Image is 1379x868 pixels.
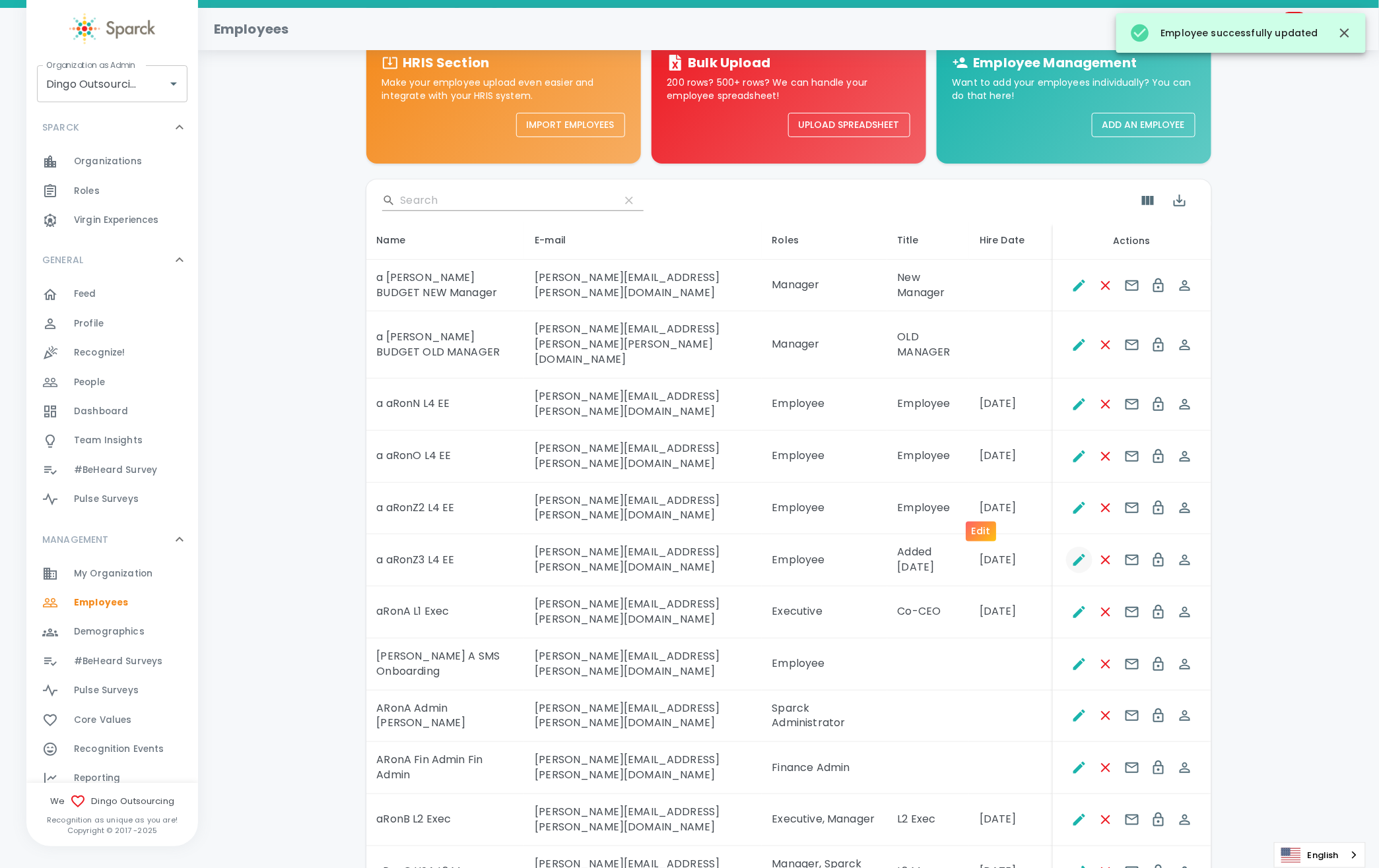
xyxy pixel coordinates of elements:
button: Spoof This Employee [1172,807,1198,833]
button: Send E-mails [1119,332,1145,358]
svg: Search [382,194,395,207]
td: a aRonZ2 L4 EE [366,483,525,535]
td: Employee [762,379,887,431]
p: Want to add your employees individually? You can do that here! [953,76,1195,102]
td: [PERSON_NAME][EMAIL_ADDRESS][PERSON_NAME][DOMAIN_NAME] [524,691,761,743]
td: Co-CEO [887,586,969,638]
td: Employee [887,431,969,483]
td: [PERSON_NAME][EMAIL_ADDRESS][PERSON_NAME][DOMAIN_NAME] [524,379,761,431]
a: Sparck logo [26,13,198,44]
td: Executive, Manager [762,794,887,846]
div: SPARCK [26,108,198,147]
a: Team Insights [26,426,198,455]
button: Edit [1066,391,1093,418]
div: Recognize! [26,338,198,367]
button: Spoof This Employee [1172,547,1198,573]
a: English [1275,843,1365,867]
button: Change Password [1145,651,1172,677]
button: Spoof This Employee [1172,443,1198,470]
button: Send E-mails [1119,495,1145,521]
span: Feed [74,288,96,301]
button: Open [164,75,183,93]
td: [PERSON_NAME][EMAIL_ADDRESS][PERSON_NAME][DOMAIN_NAME] [524,260,761,312]
td: a aRonZ3 L4 EE [366,534,525,586]
td: [DATE] [969,794,1052,846]
a: Profile [26,309,198,338]
button: Change Password [1145,755,1172,781]
button: Remove Employee [1093,391,1119,418]
button: Spoof This Employee [1172,755,1198,781]
td: [PERSON_NAME][EMAIL_ADDRESS][PERSON_NAME][DOMAIN_NAME] [524,794,761,846]
td: Employee [762,483,887,535]
div: People [26,368,198,397]
td: a [PERSON_NAME] BUDGET OLD MANAGER [366,311,525,379]
button: Edit [1066,755,1093,781]
aside: Language selected: English [1274,842,1366,868]
button: Remove Employee [1093,495,1119,521]
span: Recognize! [74,346,125,359]
a: Roles [26,177,198,206]
a: #BeHeard Survey [26,456,198,485]
div: Language [1274,842,1366,868]
div: Organizations [26,147,198,176]
span: Profile [74,317,104,330]
a: My Organization [26,559,198,588]
a: Recognition Events [26,735,198,764]
td: [PERSON_NAME][EMAIL_ADDRESS][PERSON_NAME][DOMAIN_NAME] [524,483,761,535]
button: Send E-mails [1119,599,1145,625]
div: Roles [772,232,877,248]
td: [PERSON_NAME][EMAIL_ADDRESS][PERSON_NAME][PERSON_NAME][DOMAIN_NAME] [524,311,761,379]
span: Team Insights [74,434,143,447]
td: L2 Exec [887,794,969,846]
p: MANAGEMENT [42,533,109,546]
button: Edit [1066,702,1093,729]
td: Added [DATE] [887,534,969,586]
button: Send E-mails [1119,443,1145,470]
span: Pulse Surveys [74,493,139,506]
button: Spoof This Employee [1172,495,1198,521]
div: GENERAL [26,240,198,280]
div: GENERAL [26,280,198,519]
a: Core Values [26,706,198,735]
button: Show Columns [1132,185,1164,216]
p: Copyright © 2017 - 2025 [26,825,198,836]
button: Send E-mails [1119,651,1145,677]
button: Spoof This Employee [1172,651,1198,677]
td: Employee [887,483,969,535]
td: New Manager [887,260,969,312]
button: Remove Employee [1093,702,1119,729]
td: OLD MANAGER [887,311,969,379]
td: Employee [887,379,969,431]
a: Employees [26,588,198,617]
button: Change Password [1145,702,1172,729]
div: Name [377,232,514,248]
span: My Organization [74,567,152,580]
td: aRonB L2 Exec [366,794,525,846]
div: Pulse Surveys [26,485,198,514]
a: Dashboard [26,397,198,426]
td: ARonA Fin Admin Fin Admin [366,742,525,794]
button: Send E-mails [1119,702,1145,729]
span: Roles [74,185,100,198]
button: Change Password [1145,495,1172,521]
td: [PERSON_NAME][EMAIL_ADDRESS][PERSON_NAME][DOMAIN_NAME] [524,431,761,483]
td: Employee [762,534,887,586]
button: Remove Employee [1093,651,1119,677]
span: #BeHeard Survey [74,464,157,477]
button: Edit [1066,495,1093,521]
div: E-mail [535,232,751,248]
input: Search [401,190,609,211]
span: Organizations [74,155,142,168]
a: Reporting [26,764,198,793]
button: Remove Employee [1093,755,1119,781]
button: Change Password [1145,443,1172,470]
span: We Dingo Outsourcing [26,793,198,809]
p: Recognition as unique as you are! [26,815,198,825]
a: Demographics [26,617,198,646]
div: MANAGEMENT [26,520,198,559]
